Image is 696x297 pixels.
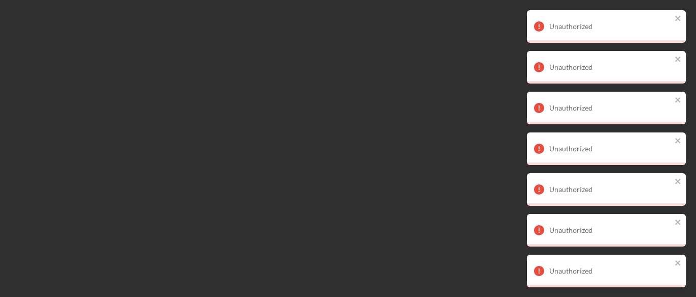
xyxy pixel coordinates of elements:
[549,185,672,194] div: Unauthorized
[675,55,682,65] button: close
[675,14,682,24] button: close
[549,267,672,275] div: Unauthorized
[549,226,672,234] div: Unauthorized
[675,96,682,105] button: close
[549,145,672,153] div: Unauthorized
[549,104,672,112] div: Unauthorized
[675,218,682,228] button: close
[549,22,672,31] div: Unauthorized
[675,259,682,268] button: close
[549,63,672,71] div: Unauthorized
[675,177,682,187] button: close
[675,137,682,146] button: close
